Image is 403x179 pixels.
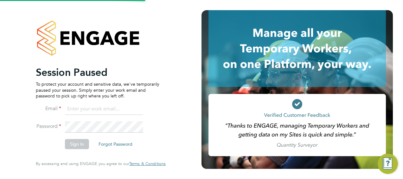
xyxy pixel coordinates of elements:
button: Sign In [65,139,89,149]
a: Terms & Conditions [129,161,166,166]
input: Enter your work email... [65,103,143,115]
label: Password [36,123,61,130]
button: Engage Resource Center [378,154,398,174]
span: By accessing and using ENGAGE you agree to our [36,161,166,166]
p: To protect your account and sensitive data, we've temporarily paused your session. Simply enter y... [36,81,159,99]
h2: Session Paused [36,66,159,79]
label: Email [36,105,61,112]
button: Forgot Password [93,139,138,149]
